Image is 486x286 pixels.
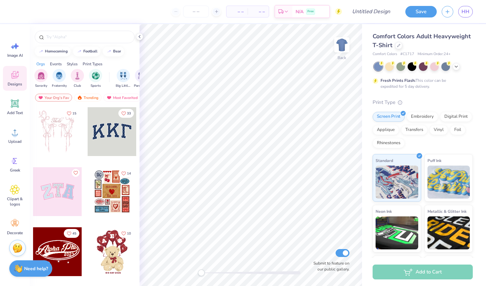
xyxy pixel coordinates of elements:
span: HH [462,8,469,16]
span: Upload [8,139,21,144]
span: N/A [296,8,304,15]
img: trend_line.gif [106,49,112,53]
img: trending.gif [77,95,82,100]
div: Screen Print [373,112,405,122]
div: homecoming [45,49,68,53]
div: Print Types [83,61,102,67]
span: Sports [91,83,101,88]
span: Club [74,83,81,88]
span: Designs [8,81,22,87]
div: filter for Sorority [34,69,48,88]
div: Your Org's Fav [35,94,72,102]
div: Trending [74,94,101,102]
img: Back [335,38,348,51]
span: 15 [72,112,76,115]
img: Metallic & Glitter Ink [427,216,470,249]
img: Club Image [74,72,81,79]
img: most_fav.gif [106,95,112,100]
button: Like [118,109,134,118]
button: filter button [52,69,67,88]
span: Parent's Weekend [134,83,149,88]
div: football [83,49,98,53]
img: Parent's Weekend Image [138,72,145,79]
span: Minimum Order: 24 + [418,51,451,57]
div: bear [113,49,121,53]
div: filter for Sports [89,69,102,88]
img: Sorority Image [37,72,45,79]
button: filter button [116,69,131,88]
input: Untitled Design [347,5,395,18]
img: Fraternity Image [56,72,63,79]
div: filter for Fraternity [52,69,67,88]
span: Puff Ink [427,157,441,164]
img: trend_line.gif [77,49,82,53]
img: most_fav.gif [38,95,43,100]
div: Most Favorited [103,94,141,102]
div: Events [50,61,62,67]
button: Like [64,109,79,118]
img: Big Little Reveal Image [120,72,127,79]
div: Digital Print [440,112,472,122]
span: – – [252,8,265,15]
button: football [73,47,101,56]
span: Fraternity [52,83,67,88]
span: Free [307,9,314,14]
span: 45 [72,232,76,235]
button: Like [118,169,134,178]
span: 33 [127,112,131,115]
div: Transfers [401,125,427,135]
button: filter button [34,69,48,88]
span: Comfort Colors Adult Heavyweight T-Shirt [373,32,471,49]
button: Like [72,169,80,177]
input: Try "Alpha" [46,34,130,40]
button: Like [64,229,79,238]
div: This color can be expedited for 5 day delivery. [381,78,462,89]
span: 10 [127,232,131,235]
img: Puff Ink [427,166,470,199]
div: Rhinestones [373,138,405,148]
strong: Need help? [24,266,48,272]
a: HH [458,6,473,17]
span: Clipart & logos [4,196,26,207]
button: Like [118,229,134,238]
span: Add Text [7,110,23,115]
div: Foil [450,125,466,135]
div: filter for Parent's Weekend [134,69,149,88]
div: Accessibility label [198,270,205,276]
span: Decorate [7,230,23,236]
img: Sports Image [92,72,100,79]
span: Standard [376,157,393,164]
span: Image AI [7,53,23,58]
div: Orgs [36,61,45,67]
label: Submit to feature on our public gallery. [310,260,349,272]
div: Back [338,55,346,61]
button: bear [103,47,124,56]
button: filter button [89,69,102,88]
span: Greek [10,168,20,173]
div: Embroidery [407,112,438,122]
div: Styles [67,61,78,67]
span: Big Little Reveal [116,83,131,88]
div: Vinyl [429,125,448,135]
div: Applique [373,125,399,135]
span: # C1717 [400,51,414,57]
img: Neon Ink [376,216,418,249]
span: 14 [127,172,131,175]
button: Save [405,6,437,17]
span: Metallic & Glitter Ink [427,208,466,215]
span: – – [230,8,244,15]
span: Sorority [35,83,47,88]
input: – – [183,6,209,17]
img: trend_line.gif [38,49,44,53]
span: Neon Ink [376,208,392,215]
strong: Fresh Prints Flash: [381,78,416,83]
img: Standard [376,166,418,199]
button: filter button [71,69,84,88]
span: Comfort Colors [373,51,397,57]
button: filter button [134,69,149,88]
div: filter for Big Little Reveal [116,69,131,88]
div: Print Type [373,99,473,106]
button: homecoming [35,47,71,56]
div: filter for Club [71,69,84,88]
